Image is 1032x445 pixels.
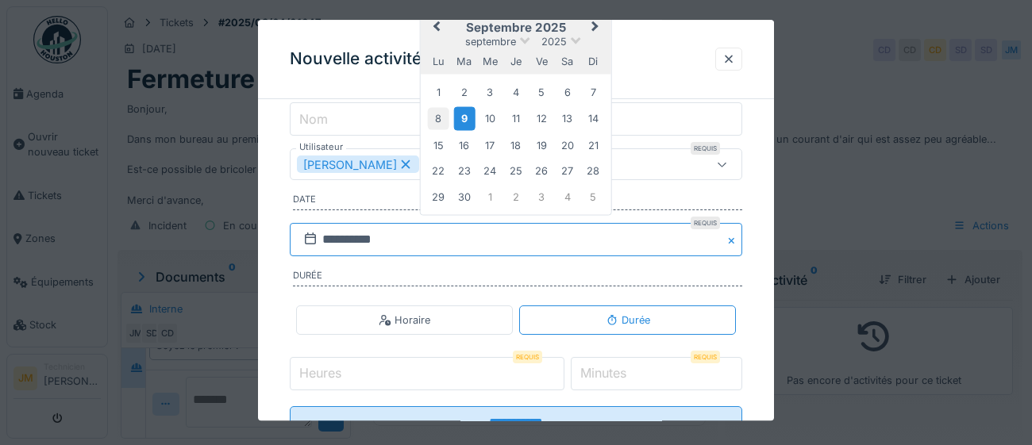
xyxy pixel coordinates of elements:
div: Requis [691,351,720,364]
span: 2025 [541,36,567,48]
div: Choose dimanche 28 septembre 2025 [583,160,604,182]
div: Choose vendredi 3 octobre 2025 [531,186,553,208]
div: Choose samedi 13 septembre 2025 [556,108,578,129]
div: Choose mercredi 24 septembre 2025 [479,160,501,182]
span: septembre [465,36,516,48]
div: vendredi [531,51,553,72]
label: Minutes [577,364,630,383]
div: Choose jeudi 4 septembre 2025 [505,82,526,103]
div: Choose mardi 9 septembre 2025 [453,107,475,130]
div: Choose mardi 23 septembre 2025 [453,160,475,182]
div: Choose lundi 15 septembre 2025 [428,135,449,156]
div: Choose jeudi 2 octobre 2025 [505,186,526,208]
div: Choose mercredi 17 septembre 2025 [479,135,501,156]
button: Next Month [584,16,610,41]
div: dimanche [583,51,604,72]
div: Choose vendredi 12 septembre 2025 [531,108,553,129]
div: mercredi [479,51,501,72]
div: Choose dimanche 5 octobre 2025 [583,186,604,208]
label: Utilisateur [296,141,346,155]
div: Requis [691,217,720,230]
div: Choose lundi 1 septembre 2025 [428,82,449,103]
div: Horaire [379,313,430,328]
div: Choose mercredi 1 octobre 2025 [479,186,501,208]
div: Choose samedi 27 septembre 2025 [556,160,578,182]
label: Durée [293,270,742,287]
div: Requis [691,143,720,155]
div: jeudi [505,51,526,72]
div: Choose vendredi 26 septembre 2025 [531,160,553,182]
div: Choose mardi 2 septembre 2025 [453,82,475,103]
h3: Nouvelle activité [290,49,422,69]
button: Previous Month [422,16,448,41]
div: Choose lundi 29 septembre 2025 [428,186,449,208]
div: Choose jeudi 25 septembre 2025 [505,160,526,182]
div: lundi [428,51,449,72]
div: [PERSON_NAME] [297,156,419,174]
div: Choose vendredi 19 septembre 2025 [531,135,553,156]
label: Nom [296,109,331,129]
div: Choose dimanche 7 septembre 2025 [583,82,604,103]
div: Requis [513,351,542,364]
div: Choose mardi 30 septembre 2025 [453,186,475,208]
div: Choose vendredi 5 septembre 2025 [531,82,553,103]
button: Close [725,224,742,257]
div: mardi [453,51,475,72]
label: Date [293,194,742,211]
div: Choose samedi 6 septembre 2025 [556,82,578,103]
div: Choose mercredi 3 septembre 2025 [479,82,501,103]
div: samedi [556,51,578,72]
label: Heures [296,364,345,383]
h2: septembre 2025 [421,21,611,35]
div: Choose mardi 16 septembre 2025 [453,135,475,156]
div: Durée [606,313,650,328]
div: Choose dimanche 14 septembre 2025 [583,108,604,129]
div: Choose samedi 4 octobre 2025 [556,186,578,208]
div: Choose lundi 22 septembre 2025 [428,160,449,182]
div: Choose lundi 8 septembre 2025 [428,108,449,129]
div: Choose dimanche 21 septembre 2025 [583,135,604,156]
div: Choose mercredi 10 septembre 2025 [479,108,501,129]
div: Choose samedi 20 septembre 2025 [556,135,578,156]
div: Month septembre, 2025 [426,79,606,209]
div: Choose jeudi 18 septembre 2025 [505,135,526,156]
div: Choose jeudi 11 septembre 2025 [505,108,526,129]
